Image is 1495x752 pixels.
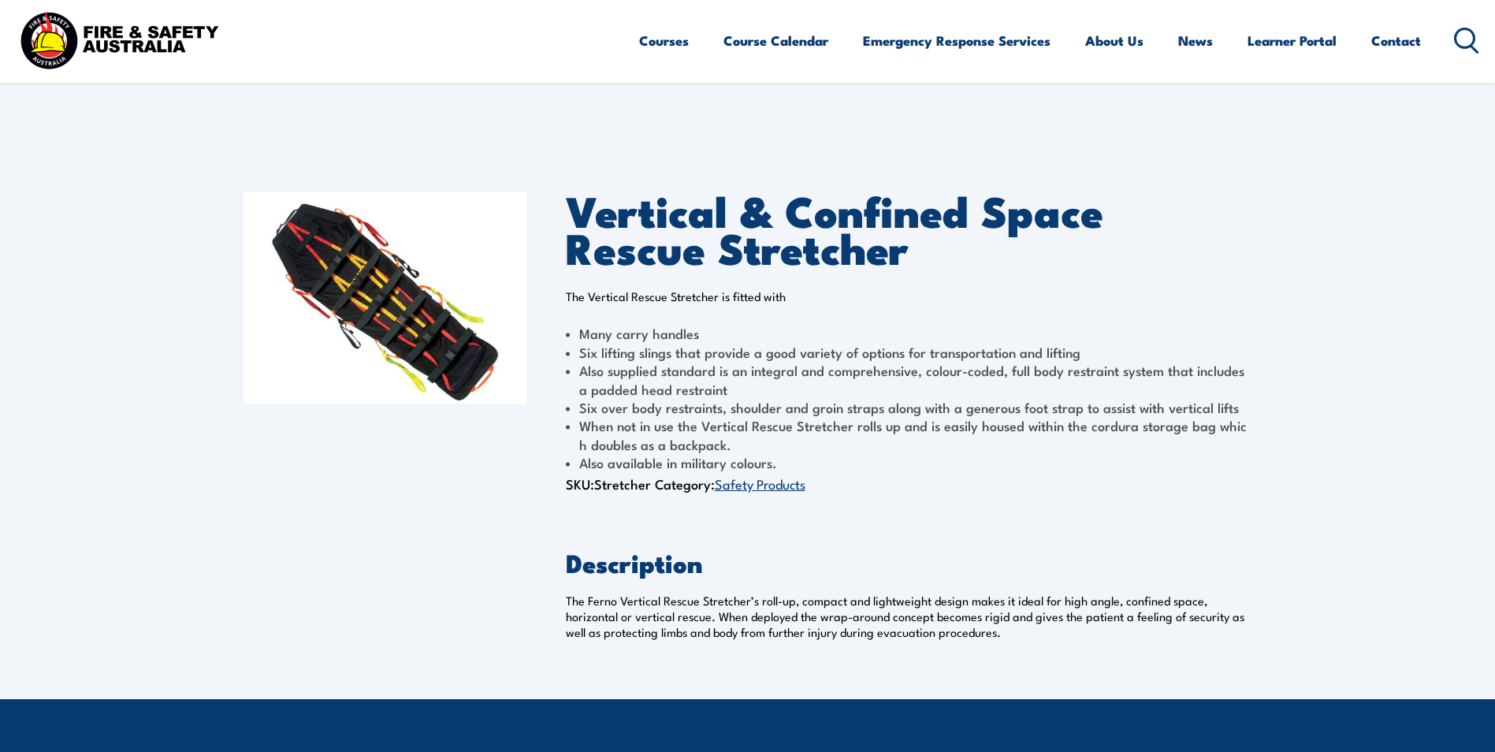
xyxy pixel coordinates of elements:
[1248,20,1337,61] a: Learner Portal
[1371,20,1421,61] a: Contact
[566,416,1252,453] li: When not in use the Vertical Rescue Stretcher rolls up and is easily housed within the cordura st...
[639,20,689,61] a: Courses
[566,343,1252,361] li: Six lifting slings that provide a good variety of options for transportation and lifting
[1085,20,1144,61] a: About Us
[655,474,805,493] span: Category:
[566,551,1252,573] h2: Description
[1178,20,1213,61] a: News
[566,324,1252,342] li: Many carry handles
[566,593,1252,640] p: The Ferno Vertical Rescue Stretcher’s roll-up, compact and lightweight design makes it ideal for ...
[244,192,526,404] img: Vertical & Confined Space Rescue Stretcher
[594,474,651,493] span: Stretcher
[723,20,828,61] a: Course Calendar
[566,361,1252,398] li: Also supplied standard is an integral and comprehensive, colour-coded, full body restraint system...
[566,289,1252,304] p: The Vertical Rescue Stretcher is fitted with
[566,398,1252,416] li: Six over body restraints, shoulder and groin straps along with a generous foot strap to assist wi...
[566,474,651,493] span: SKU:
[863,20,1051,61] a: Emergency Response Services
[715,474,805,493] a: Safety Products
[566,192,1252,265] h1: Vertical & Confined Space Rescue Stretcher
[566,453,1252,471] li: Also available in military colours.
